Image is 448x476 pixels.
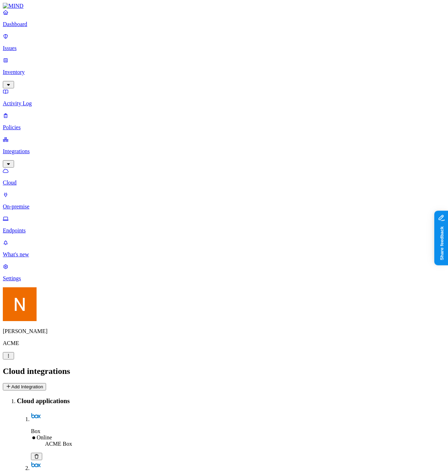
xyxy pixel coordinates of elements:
span: ACME Box [45,441,72,447]
img: box [31,460,41,470]
img: box [31,411,41,421]
p: Inventory [3,69,445,75]
h3: Cloud applications [17,397,445,405]
button: Add Integration [3,383,46,390]
h2: Cloud integrations [3,367,445,376]
p: Issues [3,45,445,51]
a: Integrations [3,136,445,167]
a: On-premise [3,192,445,210]
a: Settings [3,263,445,282]
a: Activity Log [3,88,445,107]
img: MIND [3,3,24,9]
a: Cloud [3,168,445,186]
p: Dashboard [3,21,445,27]
img: Nitai Mishary [3,287,37,321]
p: ACME [3,340,445,346]
p: Activity Log [3,100,445,107]
p: Endpoints [3,227,445,234]
a: Policies [3,112,445,131]
a: Endpoints [3,215,445,234]
p: What's new [3,251,445,258]
a: What's new [3,239,445,258]
p: Settings [3,275,445,282]
a: Issues [3,33,445,51]
p: Cloud [3,180,445,186]
a: Inventory [3,57,445,87]
a: Dashboard [3,9,445,27]
p: [PERSON_NAME] [3,328,445,334]
a: MIND [3,3,445,9]
p: Policies [3,124,445,131]
p: Integrations [3,148,445,155]
span: Box [31,428,40,434]
p: On-premise [3,203,445,210]
span: Online [37,434,52,440]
